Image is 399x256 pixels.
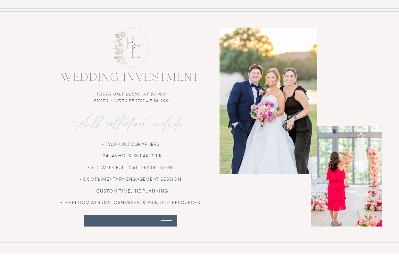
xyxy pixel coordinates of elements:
[59,71,202,84] h2: wedding investment
[76,113,186,135] p: All collections include :
[37,69,138,95] p: Browse through our
[39,91,224,104] p: photo only begins at $5,400 photo + video begins at $6,900
[48,131,124,137] p: you need to know that you are
[29,80,139,99] h2: Wedding Portfolio
[38,139,223,211] p: • Two photographers • 24-48 hour sneak peek • 3-5 week full gallery delivery • Complimentary enga...
[39,104,138,123] p: In these featured galleries, you'll find a showcase of the heartfelt connections, the joyous cele...
[87,218,160,224] a: inquire for detailed pricing guide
